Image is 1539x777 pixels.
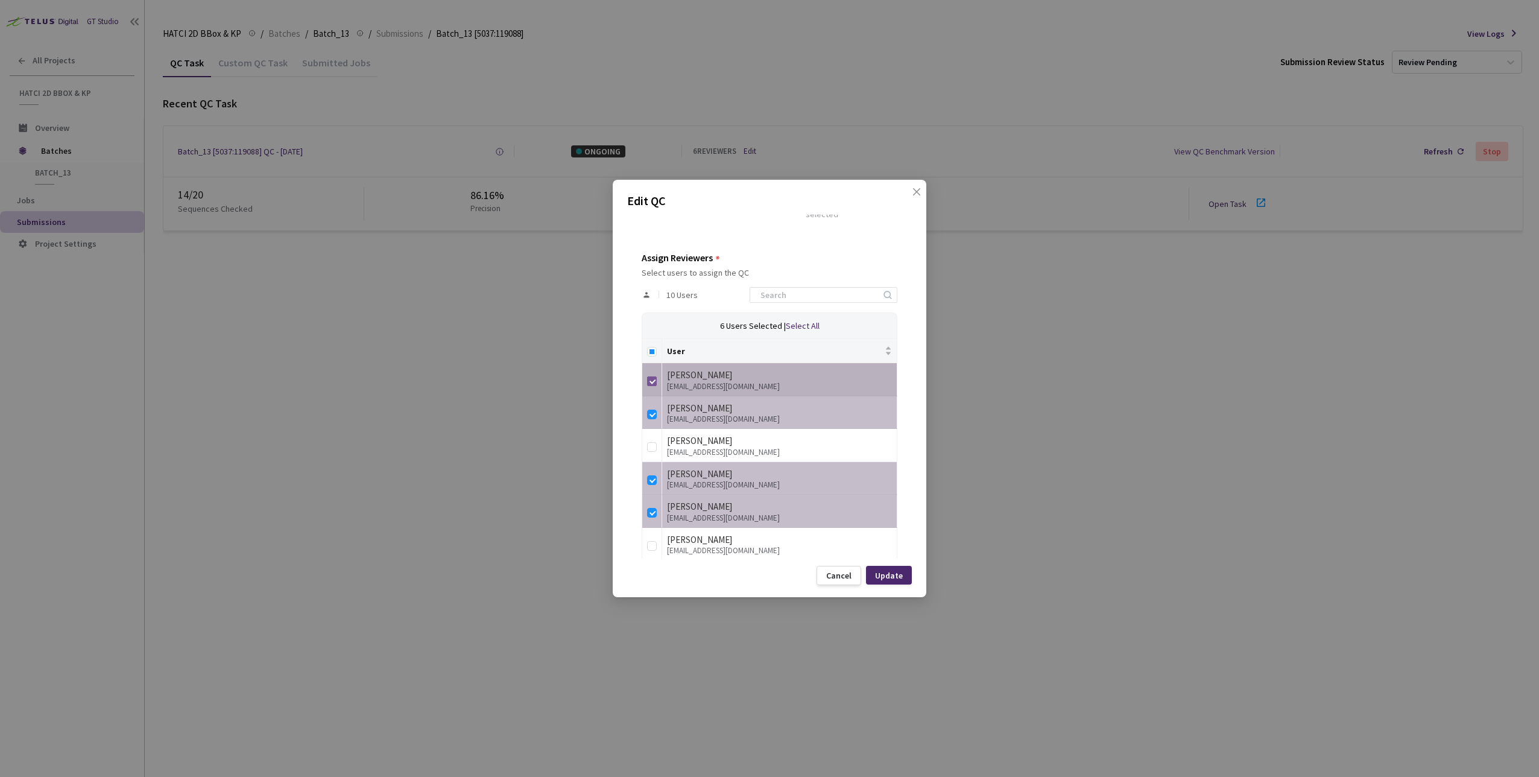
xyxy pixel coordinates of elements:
div: [EMAIL_ADDRESS][DOMAIN_NAME] [667,382,892,391]
th: User [662,339,897,363]
button: Close [900,187,919,206]
span: 6 Users Selected | [720,320,786,331]
div: [EMAIL_ADDRESS][DOMAIN_NAME] [667,415,892,423]
div: Select users to assign the QC [642,268,897,277]
span: User [667,346,882,356]
div: Assign Reviewers [642,252,713,263]
input: Search [753,288,882,302]
div: [PERSON_NAME] [667,467,892,481]
div: [PERSON_NAME] [667,401,892,416]
span: 10 Users [666,290,698,300]
div: [EMAIL_ADDRESS][DOMAIN_NAME] [667,547,892,555]
span: close [912,187,921,221]
div: [EMAIL_ADDRESS][DOMAIN_NAME] [667,448,892,457]
div: Cancel [826,571,852,580]
p: Edit QC [627,192,912,210]
span: Select All [786,320,820,331]
div: [PERSON_NAME] [667,368,892,382]
div: [EMAIL_ADDRESS][DOMAIN_NAME] [667,514,892,522]
div: Update [875,571,903,580]
div: [EMAIL_ADDRESS][DOMAIN_NAME] [667,481,892,489]
div: [PERSON_NAME] [667,434,892,448]
div: [PERSON_NAME] [667,533,892,547]
div: [PERSON_NAME] [667,499,892,514]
